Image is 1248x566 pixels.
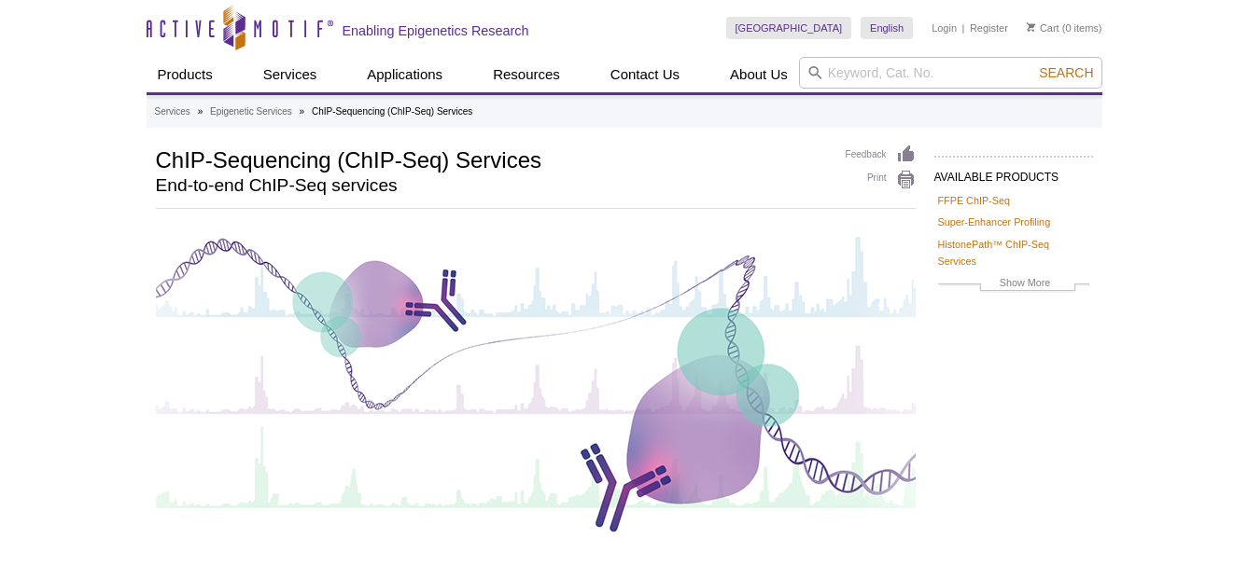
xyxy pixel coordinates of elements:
span: Search [1039,65,1093,80]
h2: AVAILABLE PRODUCTS [934,156,1093,189]
a: Login [932,21,957,35]
a: Print [846,170,916,190]
a: English [861,17,913,39]
li: ChIP-Sequencing (ChIP-Seq) Services [312,106,472,117]
img: ChIP-Seq Services [156,228,916,538]
a: Contact Us [599,57,691,92]
a: Products [147,57,224,92]
h1: ChIP-Sequencing (ChIP-Seq) Services [156,145,827,173]
button: Search [1033,64,1099,81]
a: Services [155,104,190,120]
a: Epigenetic Services [210,104,292,120]
a: HistonePath™ ChIP-Seq Services [938,236,1089,269]
li: (0 items) [1027,17,1102,39]
a: Register [970,21,1008,35]
h2: End-to-end ChIP-Seq services [156,177,827,194]
a: Applications [356,57,454,92]
li: | [962,17,965,39]
h2: Enabling Epigenetics Research [343,22,529,39]
li: » [300,106,305,117]
a: FFPE ChIP-Seq [938,192,1010,209]
a: Show More [938,274,1089,296]
a: Cart [1027,21,1059,35]
li: » [198,106,203,117]
input: Keyword, Cat. No. [799,57,1102,89]
a: Resources [482,57,571,92]
a: Feedback [846,145,916,165]
a: [GEOGRAPHIC_DATA] [726,17,852,39]
a: Super-Enhancer Profiling [938,214,1051,230]
img: Your Cart [1027,22,1035,32]
a: About Us [719,57,799,92]
a: Services [252,57,329,92]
